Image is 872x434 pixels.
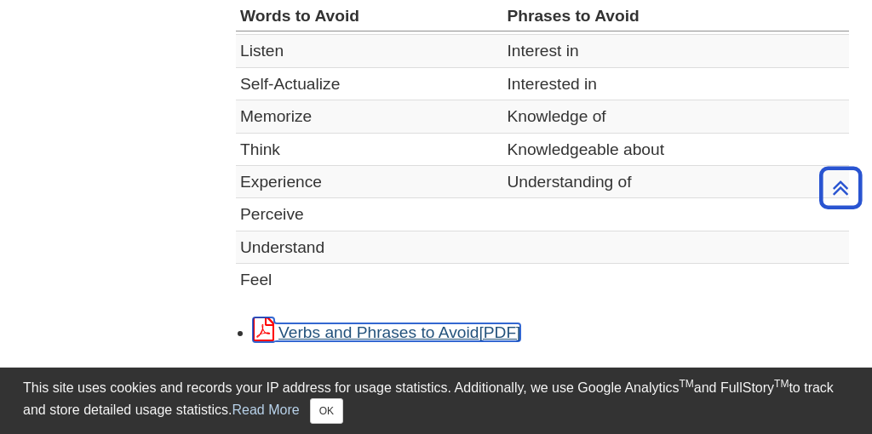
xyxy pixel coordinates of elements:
sup: TM [774,378,789,390]
td: Listen [236,35,502,67]
a: Link opens in new window [253,323,520,341]
sup: TM [679,378,693,390]
td: Experience [236,166,502,198]
td: Memorize [236,100,502,133]
button: Close [310,398,343,424]
a: Read More [232,403,299,417]
td: Knowledgeable about [502,133,849,165]
td: Knowledge of [502,100,849,133]
td: Feel [236,264,502,296]
td: Perceive [236,198,502,231]
a: Back to Top [813,176,868,199]
td: Interested in [502,67,849,100]
td: Understanding of [502,166,849,198]
td: Interest in [502,35,849,67]
td: Self-Actualize [236,67,502,100]
div: This site uses cookies and records your IP address for usage statistics. Additionally, we use Goo... [23,378,849,424]
td: Understand [236,231,502,263]
td: Think [236,133,502,165]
